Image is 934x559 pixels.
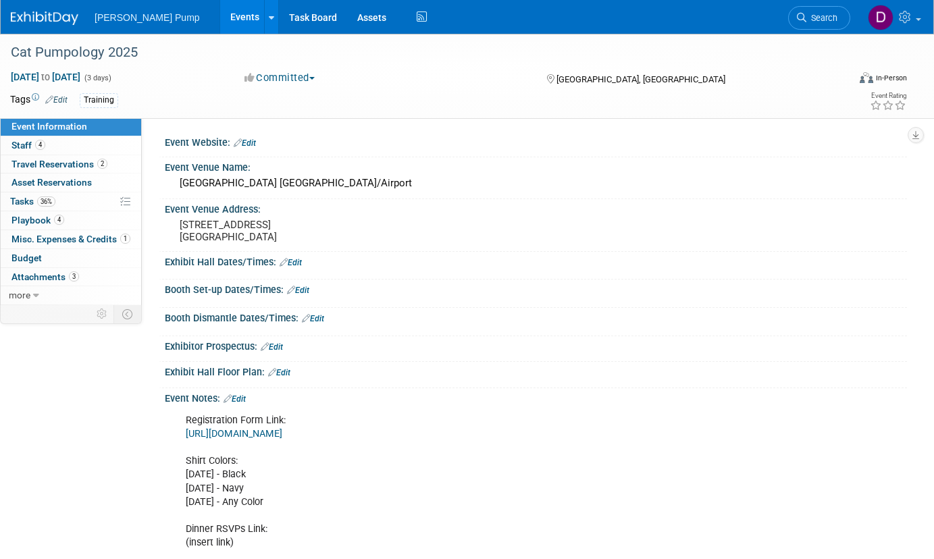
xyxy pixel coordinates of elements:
td: Personalize Event Tab Strip [90,305,114,323]
a: Playbook4 [1,211,141,230]
a: Edit [234,138,256,148]
a: Attachments3 [1,268,141,286]
a: Edit [302,314,324,323]
span: 4 [35,140,45,150]
a: Tasks36% [1,192,141,211]
span: 1 [120,234,130,244]
div: Exhibitor Prospectus: [165,336,907,354]
div: Exhibit Hall Floor Plan: [165,362,907,379]
img: Format-Inperson.png [860,72,873,83]
span: 4 [54,215,64,225]
span: [PERSON_NAME] Pump [95,12,200,23]
div: Event Format [775,70,907,90]
a: Edit [280,258,302,267]
div: Event Venue Address: [165,199,907,216]
span: Staff [11,140,45,151]
a: Budget [1,249,141,267]
a: Misc. Expenses & Credits1 [1,230,141,248]
img: ExhibitDay [11,11,78,25]
a: [URL][DOMAIN_NAME] [186,428,282,440]
div: Cat Pumpology 2025 [6,41,831,65]
span: Search [806,13,837,23]
div: Event Rating [870,92,906,99]
td: Tags [10,92,68,108]
div: Registration Form Link: Shirt Colors: [DATE] - Black [DATE] - Navy [DATE] - Any Color Dinner RSVP... [176,407,762,556]
div: Booth Dismantle Dates/Times: [165,308,907,325]
a: Edit [261,342,283,352]
a: Asset Reservations [1,174,141,192]
span: more [9,290,30,300]
div: Event Website: [165,132,907,150]
span: Budget [11,252,42,263]
span: Playbook [11,215,64,225]
button: Committed [240,71,320,85]
a: Edit [45,95,68,105]
span: Event Information [11,121,87,132]
div: [GEOGRAPHIC_DATA] [GEOGRAPHIC_DATA]/Airport [175,173,897,194]
span: Asset Reservations [11,177,92,188]
a: Event Information [1,117,141,136]
div: Exhibit Hall Dates/Times: [165,252,907,269]
span: Misc. Expenses & Credits [11,234,130,244]
a: Edit [268,368,290,377]
span: Attachments [11,271,79,282]
span: 3 [69,271,79,282]
span: Travel Reservations [11,159,107,169]
a: more [1,286,141,304]
span: 36% [37,196,55,207]
a: Travel Reservations2 [1,155,141,174]
a: Edit [287,286,309,295]
span: 2 [97,159,107,169]
a: Search [788,6,850,30]
img: Del Ritz [868,5,893,30]
span: (3 days) [83,74,111,82]
div: In-Person [875,73,907,83]
div: Event Venue Name: [165,157,907,174]
span: [GEOGRAPHIC_DATA], [GEOGRAPHIC_DATA] [556,74,725,84]
span: [DATE] [DATE] [10,71,81,83]
a: Staff4 [1,136,141,155]
div: Event Notes: [165,388,907,406]
span: Tasks [10,196,55,207]
span: to [39,72,52,82]
pre: [STREET_ADDRESS] [GEOGRAPHIC_DATA] [180,219,459,243]
td: Toggle Event Tabs [114,305,142,323]
div: Training [80,93,118,107]
a: Edit [224,394,246,404]
div: Booth Set-up Dates/Times: [165,279,907,297]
